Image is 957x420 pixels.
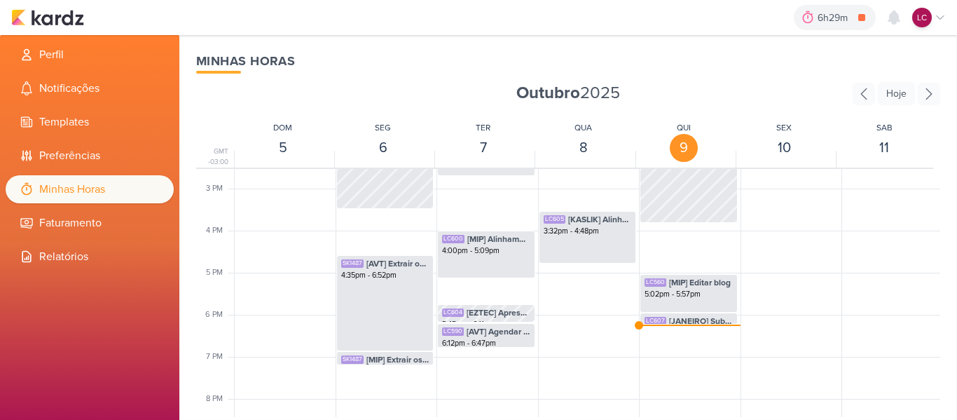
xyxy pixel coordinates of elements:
li: Faturamento [6,209,174,237]
div: DOM [273,121,292,134]
li: Notificações [6,74,174,102]
span: [AVT] Agendar blog post [467,325,530,338]
div: 5 [269,134,297,162]
div: LC600 [442,235,464,243]
div: 9 [670,134,698,162]
div: 7 [469,134,497,162]
div: LC590 [442,327,464,336]
div: LC560 [645,278,666,287]
li: Preferências [6,142,174,170]
li: Perfil [6,41,174,69]
div: Laís Costa [912,8,932,27]
div: LC607 [645,317,666,325]
div: SEG [375,121,391,134]
div: 3:32pm - 4:48pm [544,226,632,237]
span: [AVT] Extrair os dados do analytics sobre o blog [366,257,429,270]
div: LC605 [544,215,565,224]
div: SEX [776,121,792,134]
div: GMT -03:00 [196,147,231,168]
span: [EZTEC] Apresentação Interna - [GEOGRAPHIC_DATA] [467,306,530,319]
div: 3 PM [206,183,231,195]
div: 6:12pm - 6:47pm [442,338,530,349]
span: [MIP] Editar blog [669,276,731,289]
span: [MIP] Extrair os dados do analytics sobre o blog e criar planilha igual AVT [366,353,429,366]
div: SK1487 [341,259,364,268]
div: 6h29m [818,11,852,25]
div: 5:45pm - 6:11pm [442,319,530,330]
div: 8 [570,134,598,162]
div: 4 PM [206,225,231,237]
li: Relatórios [6,243,174,271]
div: 5:02pm - 5:57pm [645,289,733,300]
div: 6 PM [205,309,231,321]
span: [MIP] Alinhamento social & inbound [467,233,530,245]
div: TER [476,121,490,134]
div: Minhas Horas [196,52,940,71]
span: [KASLIK] Alinhamento com cliente [568,213,632,226]
div: 11 [870,134,898,162]
div: 4:35pm - 6:52pm [341,270,429,281]
div: 6 [369,134,397,162]
div: 5 PM [206,267,231,279]
div: LC604 [442,309,464,317]
div: Hoje [878,82,915,105]
div: SAB [876,121,893,134]
div: 10 [770,134,798,162]
div: 7 PM [206,351,231,363]
div: QUA [574,121,592,134]
li: Templates [6,108,174,136]
span: [JANEIRO] Subir disparo pro [PERSON_NAME] [669,315,733,327]
span: 2025 [516,82,620,104]
p: LC [917,11,927,24]
div: 8 PM [206,393,231,405]
li: Minhas Horas [6,175,174,203]
img: kardz.app [11,9,84,26]
div: 4:00pm - 5:09pm [442,245,530,257]
strong: Outubro [516,83,580,103]
div: QUI [677,121,691,134]
div: SK1487 [341,355,364,364]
